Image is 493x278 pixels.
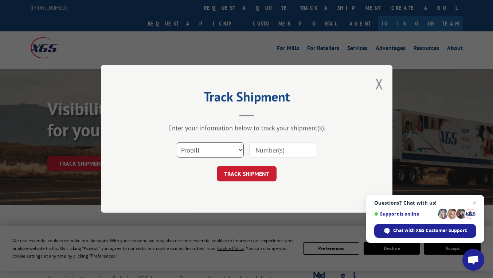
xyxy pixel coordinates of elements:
[470,198,479,207] span: Close chat
[217,166,277,182] button: TRACK SHIPMENT
[375,74,383,93] button: Close modal
[462,249,484,271] div: Open chat
[137,124,356,132] div: Enter your information below to track your shipment(s).
[374,211,435,217] span: Support is online
[374,200,476,206] span: Questions? Chat with us!
[137,92,356,105] h2: Track Shipment
[393,227,467,234] span: Chat with XGS Customer Support
[249,143,316,158] input: Number(s)
[374,224,476,238] div: Chat with XGS Customer Support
